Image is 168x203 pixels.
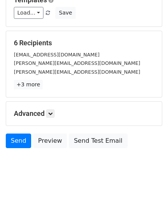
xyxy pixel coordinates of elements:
small: [PERSON_NAME][EMAIL_ADDRESS][DOMAIN_NAME] [14,60,140,66]
iframe: Chat Widget [130,166,168,203]
a: Send [6,134,31,148]
button: Save [55,7,75,19]
a: Send Test Email [69,134,127,148]
h5: Advanced [14,109,154,118]
small: [PERSON_NAME][EMAIL_ADDRESS][DOMAIN_NAME] [14,69,140,75]
small: [EMAIL_ADDRESS][DOMAIN_NAME] [14,52,100,58]
h5: 6 Recipients [14,39,154,47]
a: Preview [33,134,67,148]
a: Load... [14,7,43,19]
a: +3 more [14,80,43,89]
